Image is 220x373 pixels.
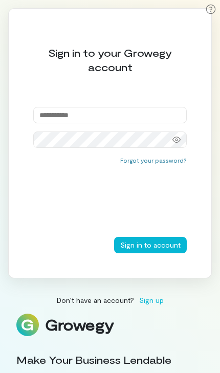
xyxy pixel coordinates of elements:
div: Sign in to your Growegy account [33,46,187,74]
button: Sign in to account [114,237,187,253]
div: Make Your Business Lendable [16,353,204,367]
span: Sign up [139,295,164,305]
div: Growegy [45,316,114,334]
img: Logo [16,314,39,336]
button: Forgot your password? [120,156,187,164]
div: Don’t have an account? [8,295,212,305]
